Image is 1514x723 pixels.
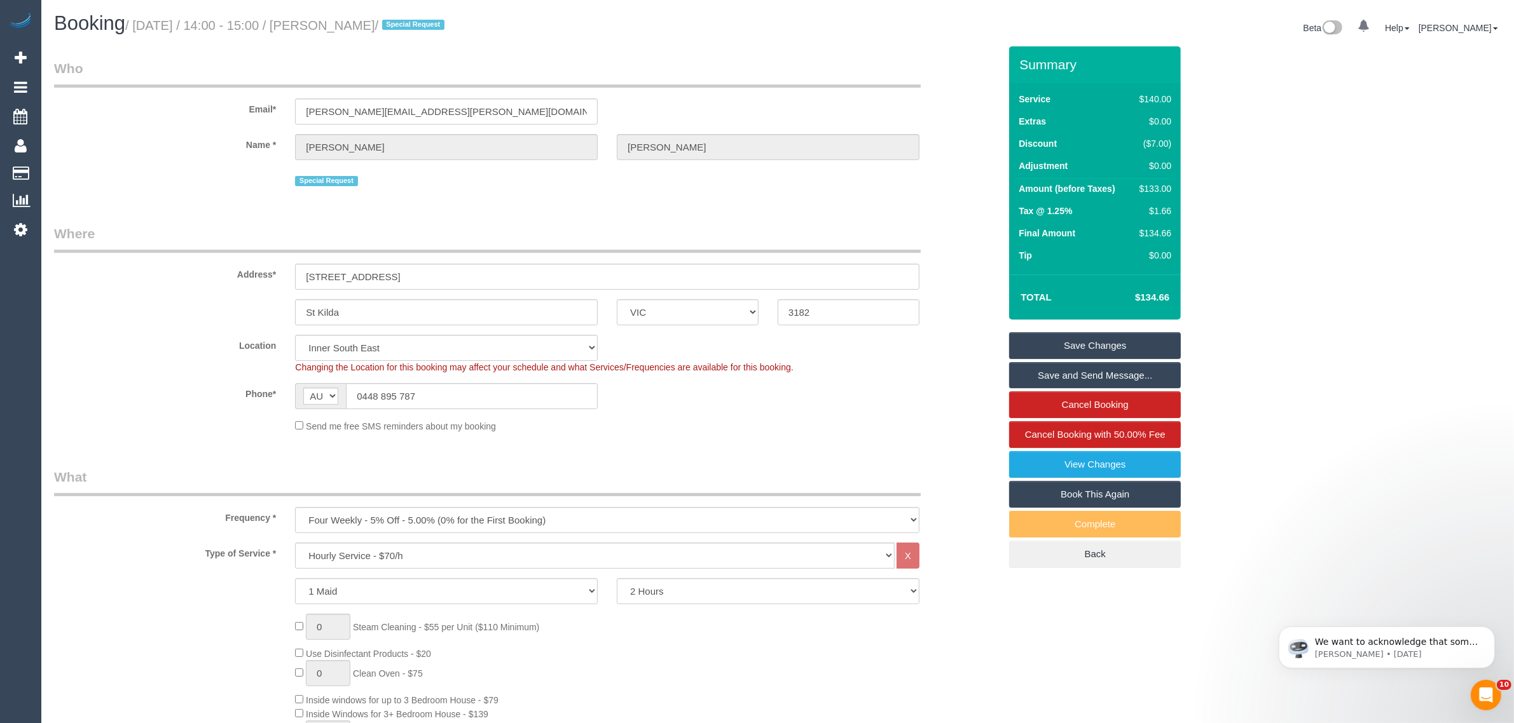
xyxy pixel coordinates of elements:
[1134,137,1171,150] div: ($7.00)
[1021,292,1052,302] strong: Total
[1019,159,1068,172] label: Adjustment
[295,362,793,372] span: Changing the Location for this booking may affect your schedule and what Services/Frequencies are...
[125,18,448,32] small: / [DATE] / 14:00 - 15:00 / [PERSON_NAME]
[1009,451,1181,478] a: View Changes
[1019,205,1072,217] label: Tax @ 1.25%
[1134,182,1171,195] div: $133.00
[1419,23,1498,33] a: [PERSON_NAME]
[1134,227,1171,240] div: $134.66
[1304,23,1343,33] a: Beta
[306,709,488,719] span: Inside Windows for 3+ Bedroom House - $139
[295,299,598,325] input: Suburb*
[353,622,539,632] span: Steam Cleaning - $55 per Unit ($110 Minimum)
[55,37,219,211] span: We want to acknowledge that some users may be experiencing lag or slower performance in our softw...
[45,335,286,352] label: Location
[1009,391,1181,418] a: Cancel Booking
[8,13,33,30] img: Automaid Logo
[1019,249,1032,262] label: Tip
[54,468,921,496] legend: What
[1321,20,1342,37] img: New interface
[55,49,219,60] p: Message from Ellie, sent 1d ago
[54,12,125,34] span: Booking
[306,695,499,705] span: Inside windows for up to 3 Bedroom House - $79
[1497,680,1511,690] span: 10
[45,264,286,281] label: Address*
[778,299,919,325] input: Post Code*
[45,383,286,400] label: Phone*
[1019,182,1115,195] label: Amount (before Taxes)
[1134,205,1171,217] div: $1.66
[617,134,919,160] input: Last Name*
[1009,362,1181,389] a: Save and Send Message...
[54,59,921,88] legend: Who
[1385,23,1410,33] a: Help
[1025,429,1166,440] span: Cancel Booking with 50.00% Fee
[382,20,444,30] span: Special Request
[1019,57,1174,72] h3: Summary
[306,421,496,431] span: Send me free SMS reminders about my booking
[375,18,448,32] span: /
[1134,249,1171,262] div: $0.00
[54,224,921,253] legend: Where
[45,134,286,151] label: Name *
[353,668,423,679] span: Clean Oven - $75
[1260,600,1514,689] iframe: Intercom notifications message
[1019,115,1046,128] label: Extras
[295,98,598,125] input: Email*
[1134,115,1171,128] div: $0.00
[1019,227,1075,240] label: Final Amount
[1134,159,1171,172] div: $0.00
[306,649,431,659] span: Use Disinfectant Products - $20
[1009,332,1181,359] a: Save Changes
[1471,680,1501,710] iframe: Intercom live chat
[45,543,286,560] label: Type of Service *
[1009,421,1181,448] a: Cancel Booking with 50.00% Fee
[1097,292,1169,303] h4: $134.66
[1009,541,1181,567] a: Back
[1134,93,1171,105] div: $140.00
[346,383,598,409] input: Phone*
[1009,481,1181,508] a: Book This Again
[1019,93,1050,105] label: Service
[1019,137,1057,150] label: Discount
[295,176,357,186] span: Special Request
[295,134,598,160] input: First Name*
[45,507,286,524] label: Frequency *
[45,98,286,116] label: Email*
